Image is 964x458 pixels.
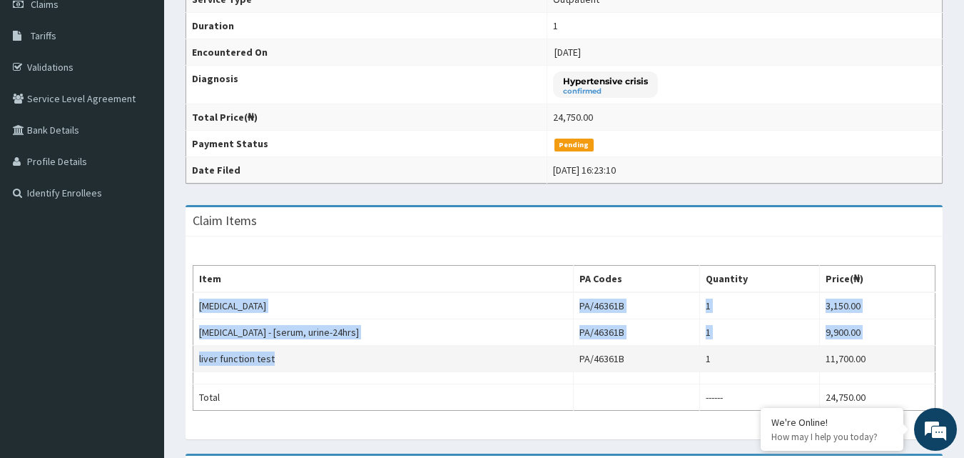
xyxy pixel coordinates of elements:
td: 1 [700,319,820,346]
th: Date Filed [186,157,547,184]
h3: Claim Items [193,214,257,227]
td: PA/46361B [574,292,700,319]
div: 24,750.00 [553,110,593,124]
th: Quantity [700,266,820,293]
p: Hypertensive crisis [563,75,648,87]
td: 1 [700,292,820,319]
span: Pending [554,139,594,151]
td: [MEDICAL_DATA] [193,292,574,319]
span: Tariffs [31,29,56,42]
th: PA Codes [574,266,700,293]
td: 24,750.00 [820,384,935,411]
th: Duration [186,13,547,39]
td: 11,700.00 [820,346,935,372]
div: We're Online! [771,416,893,429]
th: Total Price(₦) [186,104,547,131]
td: Total [193,384,574,411]
th: Diagnosis [186,66,547,104]
td: PA/46361B [574,346,700,372]
span: [DATE] [554,46,581,59]
th: Encountered On [186,39,547,66]
td: ------ [700,384,820,411]
td: PA/46361B [574,319,700,346]
th: Payment Status [186,131,547,157]
td: [MEDICAL_DATA] - [serum, urine-24hrs] [193,319,574,346]
td: 1 [700,346,820,372]
p: How may I help you today? [771,431,893,443]
th: Price(₦) [820,266,935,293]
td: 3,150.00 [820,292,935,319]
td: liver function test [193,346,574,372]
div: [DATE] 16:23:10 [553,163,616,177]
td: 9,900.00 [820,319,935,346]
div: 1 [553,19,558,33]
th: Item [193,266,574,293]
small: confirmed [563,88,648,95]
